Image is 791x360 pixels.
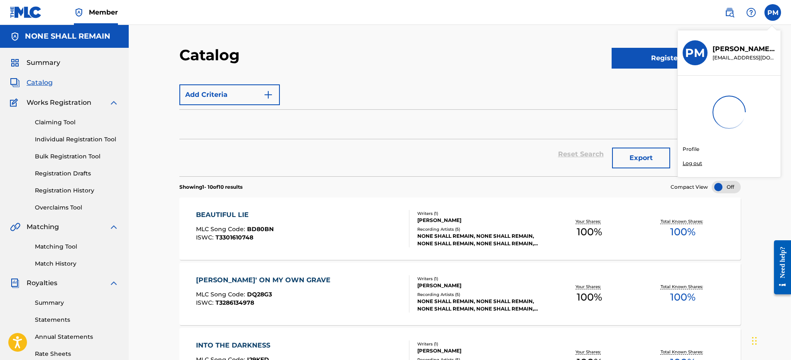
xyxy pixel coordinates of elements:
[10,58,20,68] img: Summary
[575,349,603,355] p: Your Shares:
[417,347,543,355] div: [PERSON_NAME]
[179,183,242,191] p: Showing 1 - 10 of 10 results
[10,58,60,68] a: SummarySummary
[713,44,776,54] p: Peter Michell
[196,299,216,306] span: ISWC :
[417,232,543,247] div: NONE SHALL REMAIN, NONE SHALL REMAIN, NONE SHALL REMAIN, NONE SHALL REMAIN, NONE SHALL REMAIN
[417,276,543,282] div: Writers ( 1 )
[767,8,779,18] span: PM
[109,278,119,288] img: expand
[577,290,602,305] span: 100 %
[27,58,60,68] span: Summary
[196,234,216,241] span: ISWC :
[417,217,543,224] div: [PERSON_NAME]
[109,98,119,108] img: expand
[713,54,776,62] p: peterjmichell@yahoo.com
[263,90,273,100] img: 9d2ae6d4665cec9f34b9.svg
[661,284,705,290] p: Total Known Shares:
[35,186,119,195] a: Registration History
[35,259,119,268] a: Match History
[768,233,791,301] iframe: Resource Center
[752,328,757,353] div: Drag
[196,340,274,350] div: INTO THE DARKNESS
[708,91,751,134] img: preloader
[27,222,59,232] span: Matching
[10,278,20,288] img: Royalties
[417,226,543,232] div: Recording Artists ( 5 )
[417,210,543,217] div: Writers ( 1 )
[89,7,118,17] span: Member
[575,284,603,290] p: Your Shares:
[683,160,702,167] p: Log out
[10,78,53,88] a: CatalogCatalog
[179,84,280,105] button: Add Criteria
[721,4,738,21] a: Public Search
[25,32,110,41] h5: NONE SHALL REMAIN
[74,7,84,17] img: Top Rightsholder
[216,234,253,241] span: T3301610748
[27,78,53,88] span: Catalog
[247,225,274,233] span: BD80BN
[746,7,756,17] img: help
[179,263,741,325] a: [PERSON_NAME]' ON MY OWN GRAVEMLC Song Code:DQ28G3ISWC:T3286134978Writers (1)[PERSON_NAME]Recordi...
[196,275,335,285] div: [PERSON_NAME]' ON MY OWN GRAVE
[179,197,741,260] a: BEAUTIFUL LIEMLC Song Code:BD80BNISWC:T3301610748Writers (1)[PERSON_NAME]Recording Artists (5)NON...
[179,46,244,64] h2: Catalog
[35,350,119,358] a: Rate Sheets
[10,222,20,232] img: Matching
[196,210,274,220] div: BEAUTIFUL LIE
[575,218,603,224] p: Your Shares:
[612,48,741,69] button: Register Work
[196,225,247,233] span: MLC Song Code :
[417,291,543,298] div: Recording Artists ( 5 )
[417,282,543,289] div: [PERSON_NAME]
[35,242,119,251] a: Matching Tool
[35,298,119,307] a: Summary
[35,333,119,341] a: Annual Statements
[35,152,119,161] a: Bulk Registration Tool
[417,341,543,347] div: Writers ( 1 )
[764,4,781,21] div: User Menu
[35,316,119,324] a: Statements
[612,148,670,168] button: Export
[661,349,705,355] p: Total Known Shares:
[35,135,119,144] a: Individual Registration Tool
[725,7,735,17] img: search
[35,203,119,212] a: Overclaims Tool
[10,78,20,88] img: Catalog
[10,98,21,108] img: Works Registration
[671,183,708,191] span: Compact View
[27,278,57,288] span: Royalties
[670,224,695,239] span: 100 %
[247,291,272,298] span: DQ28G3
[749,320,791,360] iframe: Chat Widget
[670,290,695,305] span: 100 %
[27,98,91,108] span: Works Registration
[179,80,741,176] form: Search Form
[216,299,254,306] span: T3286134978
[10,32,20,42] img: Accounts
[10,6,42,18] img: MLC Logo
[417,298,543,313] div: NONE SHALL REMAIN, NONE SHALL REMAIN, NONE SHALL REMAIN, NONE SHALL REMAIN, NONE SHALL REMAIN
[661,218,705,224] p: Total Known Shares:
[743,4,759,21] div: Help
[577,224,602,239] span: 100 %
[35,118,119,127] a: Claiming Tool
[196,291,247,298] span: MLC Song Code :
[35,169,119,178] a: Registration Drafts
[109,222,119,232] img: expand
[683,145,699,153] a: Profile
[685,46,705,60] h3: PM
